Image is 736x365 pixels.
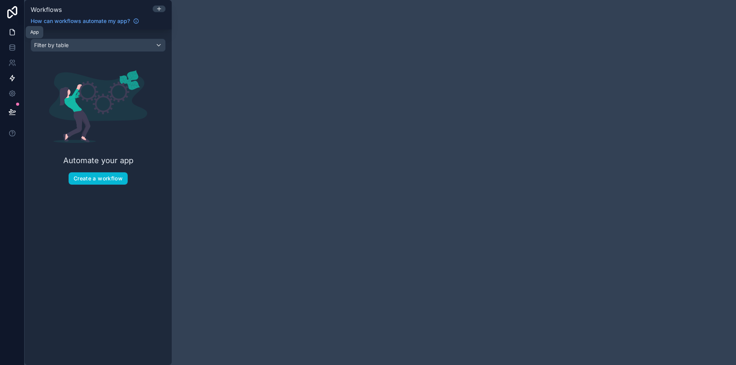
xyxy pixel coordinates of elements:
div: scrollable content [25,29,172,365]
span: How can workflows automate my app? [31,17,130,25]
button: Create a workflow [68,172,128,185]
button: Filter by table [31,39,166,52]
div: App [30,29,39,35]
a: How can workflows automate my app? [28,17,142,25]
img: Automate your app [49,70,147,143]
span: Filter by table [34,42,69,48]
h2: Automate your app [63,155,133,166]
span: Workflows [31,6,62,13]
button: Create a workflow [69,172,128,185]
